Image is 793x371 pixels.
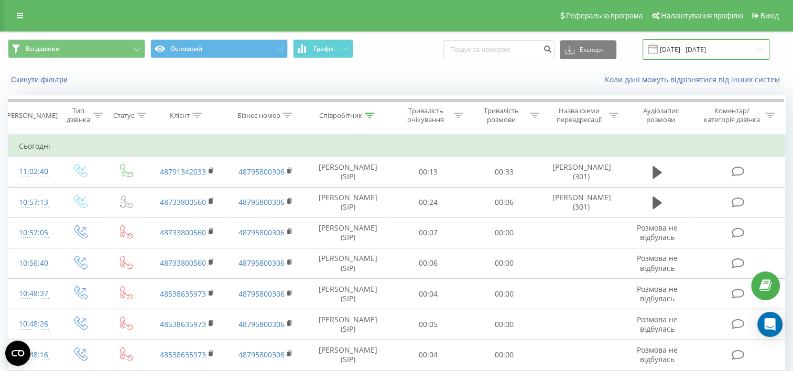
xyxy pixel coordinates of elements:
span: Вихід [761,12,779,20]
td: [PERSON_NAME] (SIP) [306,248,390,278]
span: Графік [313,45,334,52]
div: Клієнт [170,111,190,120]
td: 00:33 [466,157,542,187]
button: Основний [150,39,288,58]
a: 48795800306 [238,350,285,359]
a: 48538635973 [160,289,206,299]
div: Коментар/категорія дзвінка [701,106,763,124]
a: 48795800306 [238,167,285,177]
td: 00:00 [466,309,542,340]
td: 00:05 [390,309,466,340]
div: Статус [113,111,134,120]
td: 00:24 [390,187,466,217]
td: [PERSON_NAME] (301) [542,157,621,187]
div: Бізнес номер [237,111,280,120]
button: Скинути фільтри [8,75,73,84]
div: 10:48:37 [19,283,46,304]
button: Всі дзвінки [8,39,145,58]
div: 10:56:40 [19,253,46,274]
td: Сьогодні [8,136,785,157]
a: 48538635973 [160,350,206,359]
div: Аудіозапис розмови [631,106,691,124]
td: [PERSON_NAME] (SIP) [306,187,390,217]
div: Open Intercom Messenger [757,312,783,337]
td: 00:00 [466,217,542,248]
div: Співробітник [319,111,362,120]
a: Коли дані можуть відрізнятися вiд інших систем [605,74,785,84]
span: Розмова не відбулась [637,345,678,364]
td: [PERSON_NAME] (SIP) [306,217,390,248]
td: 00:00 [466,248,542,278]
button: Експорт [560,40,616,59]
div: 10:48:16 [19,345,46,365]
div: 10:57:05 [19,223,46,243]
span: Реферальна програма [566,12,643,20]
span: Розмова не відбулась [637,253,678,272]
button: Open CMP widget [5,341,30,366]
span: Налаштування профілю [661,12,743,20]
a: 48733800560 [160,227,206,237]
span: Розмова не відбулась [637,223,678,242]
button: Графік [293,39,353,58]
a: 48795800306 [238,319,285,329]
td: [PERSON_NAME] (SIP) [306,279,390,309]
div: Назва схеми переадресації [551,106,606,124]
input: Пошук за номером [443,40,555,59]
td: [PERSON_NAME] (SIP) [306,309,390,340]
div: Тривалість розмови [475,106,527,124]
div: Тривалість очікування [400,106,452,124]
a: 48795800306 [238,227,285,237]
a: 48795800306 [238,258,285,268]
div: 10:57:13 [19,192,46,213]
td: 00:06 [466,187,542,217]
td: [PERSON_NAME] (SIP) [306,157,390,187]
div: 10:48:26 [19,314,46,334]
a: 48733800560 [160,258,206,268]
span: Розмова не відбулась [637,314,678,334]
td: 00:00 [466,340,542,370]
a: 48795800306 [238,289,285,299]
a: 48733800560 [160,197,206,207]
div: [PERSON_NAME] [5,111,58,120]
a: 48795800306 [238,197,285,207]
td: 00:04 [390,279,466,309]
span: Всі дзвінки [25,45,60,53]
a: 48538635973 [160,319,206,329]
td: 00:00 [466,279,542,309]
td: 00:06 [390,248,466,278]
div: Тип дзвінка [66,106,91,124]
div: 11:02:40 [19,161,46,182]
td: 00:13 [390,157,466,187]
a: 48791342033 [160,167,206,177]
td: [PERSON_NAME] (301) [542,187,621,217]
td: 00:04 [390,340,466,370]
span: Розмова не відбулась [637,284,678,303]
td: 00:07 [390,217,466,248]
td: [PERSON_NAME] (SIP) [306,340,390,370]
